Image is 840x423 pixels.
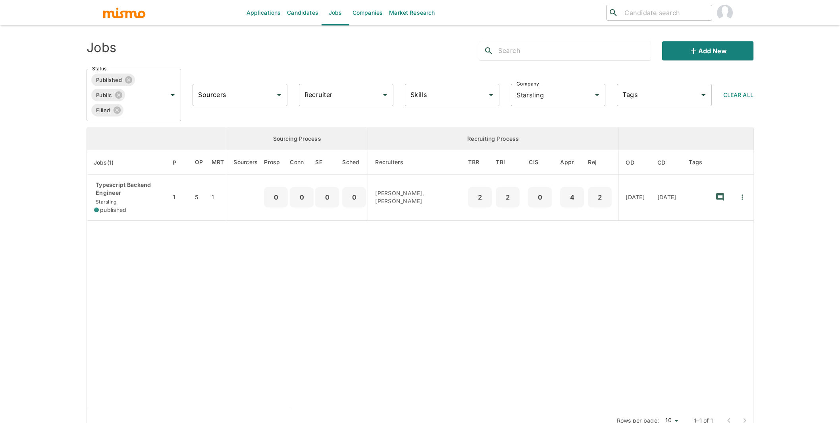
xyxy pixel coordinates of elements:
span: Jobs(1) [94,158,124,167]
button: recent-notes [711,188,730,207]
th: To Be Reviewed [466,150,494,175]
p: 0 [318,192,336,203]
button: Open [591,89,603,101]
th: Sched [341,150,368,175]
button: Open [274,89,285,101]
button: Open [167,89,178,101]
td: 1 [210,175,226,221]
h4: Jobs [87,40,116,56]
p: Typescript Backend Engineer [94,181,164,197]
div: Public [91,89,125,101]
table: enhanced table [87,128,753,410]
p: 4 [563,192,581,203]
p: 2 [499,192,516,203]
p: [PERSON_NAME], [PERSON_NAME] [375,189,460,205]
img: logo [102,7,146,19]
span: Filled [91,106,115,115]
button: Open [698,89,709,101]
th: Client Interview Scheduled [522,150,558,175]
th: Priority [171,150,189,175]
label: Company [516,80,539,87]
span: Published [91,76,127,85]
p: 0 [531,192,549,203]
th: To Be Interviewed [494,150,522,175]
span: OD [626,158,645,167]
th: Onboarding Date [618,150,651,175]
td: 5 [189,175,210,221]
span: P [173,158,187,167]
p: 0 [345,192,363,203]
p: 0 [293,192,310,203]
div: Published [91,74,135,86]
button: Quick Actions [734,188,751,206]
p: 2 [591,192,609,203]
th: Rejected [586,150,618,175]
th: Tags [682,150,709,175]
th: Approved [558,150,586,175]
th: Sourcing Process [226,128,368,150]
th: Connections [290,150,314,175]
td: [DATE] [618,175,651,221]
td: [DATE] [651,175,683,221]
button: Open [380,89,391,101]
th: Prospects [264,150,290,175]
th: Sourcers [226,150,264,175]
span: Clear All [723,91,753,98]
input: Candidate search [621,7,709,18]
th: Created At [651,150,683,175]
input: Search [498,45,651,57]
th: Sent Emails [314,150,341,175]
button: Open [486,89,497,101]
span: Public [91,91,117,100]
span: Starsling [94,199,116,205]
label: Status [92,65,106,72]
p: 0 [267,192,285,203]
div: Filled [91,104,123,116]
th: Recruiters [368,150,466,175]
span: CD [657,158,676,167]
th: Recruiting Process [368,128,618,150]
th: Market Research Total [210,150,226,175]
img: Carmen Vilachá [717,5,733,21]
p: 2 [471,192,489,203]
td: 1 [171,175,189,221]
button: Add new [662,41,753,60]
button: search [479,41,498,60]
th: Open Positions [189,150,210,175]
span: published [100,206,126,214]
